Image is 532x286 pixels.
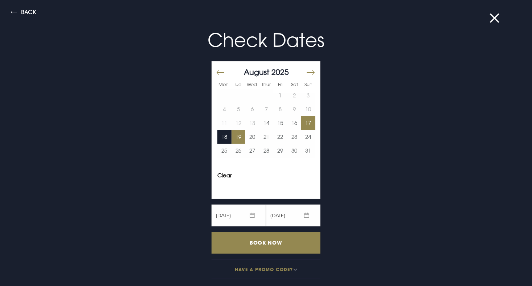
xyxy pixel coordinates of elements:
p: Check Dates [93,26,439,54]
button: 22 [273,130,287,144]
button: Back [11,9,36,17]
button: 14 [259,116,274,130]
td: Choose Sunday, August 24, 2025 as your end date. [301,130,315,144]
td: Choose Monday, August 25, 2025 as your end date. [217,144,232,158]
span: 2025 [271,67,289,77]
td: Choose Thursday, August 28, 2025 as your end date. [259,144,274,158]
button: 28 [259,144,274,158]
span: August [244,67,269,77]
button: 30 [287,144,302,158]
button: 17 [301,116,315,130]
input: Book Now [212,232,320,254]
td: Choose Saturday, August 16, 2025 as your end date. [287,116,302,130]
button: 20 [245,130,259,144]
button: 31 [301,144,315,158]
td: Choose Thursday, August 21, 2025 as your end date. [259,130,274,144]
td: Choose Sunday, August 31, 2025 as your end date. [301,144,315,158]
button: 26 [232,144,246,158]
span: [DATE] [212,205,266,226]
td: Choose Saturday, August 30, 2025 as your end date. [287,144,302,158]
button: Clear [217,173,232,178]
button: Have a promo code? [212,259,320,279]
button: Move forward to switch to the next month. [306,65,315,80]
td: Choose Friday, August 29, 2025 as your end date. [273,144,287,158]
td: Choose Friday, August 22, 2025 as your end date. [273,130,287,144]
button: 24 [301,130,315,144]
button: Move backward to switch to the previous month. [216,65,225,80]
td: Choose Thursday, August 14, 2025 as your end date. [259,116,274,130]
button: 23 [287,130,302,144]
td: Choose Saturday, August 23, 2025 as your end date. [287,130,302,144]
td: Choose Friday, August 15, 2025 as your end date. [273,116,287,130]
td: Choose Wednesday, August 20, 2025 as your end date. [245,130,259,144]
button: 25 [217,144,232,158]
button: 27 [245,144,259,158]
span: [DATE] [266,205,320,226]
button: 19 [232,130,246,144]
button: 21 [259,130,274,144]
td: Choose Tuesday, August 26, 2025 as your end date. [232,144,246,158]
button: 18 [217,130,232,144]
button: 15 [273,116,287,130]
td: Choose Monday, August 18, 2025 as your end date. [217,130,232,144]
button: 29 [273,144,287,158]
td: Selected. Sunday, August 17, 2025 [301,116,315,130]
td: Choose Tuesday, August 19, 2025 as your end date. [232,130,246,144]
td: Choose Wednesday, August 27, 2025 as your end date. [245,144,259,158]
button: 16 [287,116,302,130]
